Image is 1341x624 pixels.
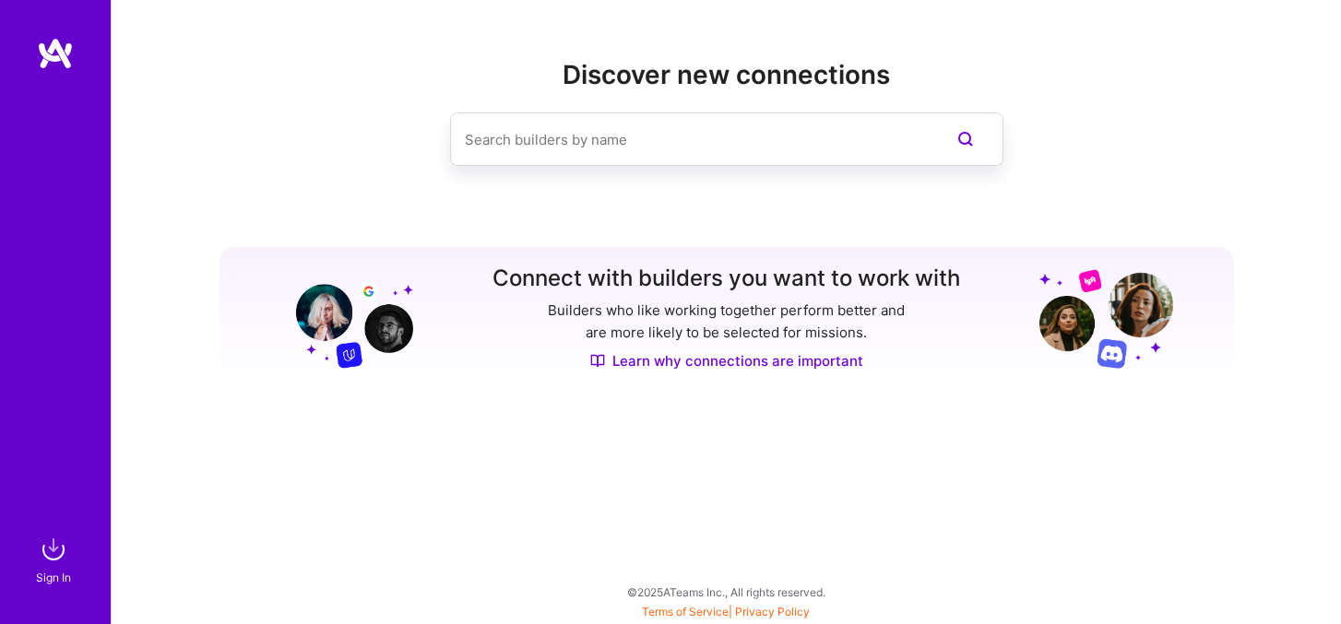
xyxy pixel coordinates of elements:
a: Privacy Policy [735,605,810,618]
span: | [642,605,810,618]
img: Grow your network [1039,268,1173,369]
input: Search builders by name [465,116,915,163]
h3: Connect with builders you want to work with [492,265,960,292]
a: sign inSign In [39,531,72,587]
h2: Discover new connections [220,60,1234,90]
i: icon SearchPurple [955,128,977,150]
img: logo [37,37,74,70]
a: Learn why connections are important [590,351,863,371]
div: © 2025 ATeams Inc., All rights reserved. [111,569,1341,615]
p: Builders who like working together perform better and are more likely to be selected for missions. [544,300,908,344]
img: Grow your network [279,267,413,369]
a: Terms of Service [642,605,729,618]
div: Sign In [36,568,71,587]
img: Discover [590,353,605,369]
img: sign in [35,531,72,568]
